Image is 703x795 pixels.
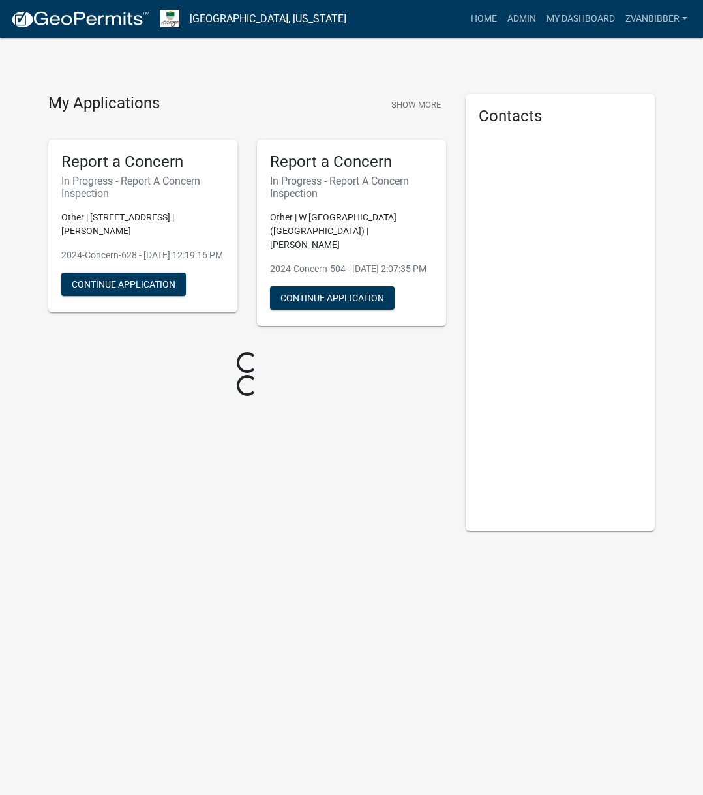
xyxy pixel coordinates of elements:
[270,262,433,276] p: 2024-Concern-504 - [DATE] 2:07:35 PM
[61,273,186,296] button: Continue Application
[479,107,642,126] h5: Contacts
[61,248,224,262] p: 2024-Concern-628 - [DATE] 12:19:16 PM
[61,211,224,238] p: Other | [STREET_ADDRESS] | [PERSON_NAME]
[61,175,224,200] h6: In Progress - Report A Concern Inspection
[270,153,433,172] h5: Report a Concern
[620,7,693,31] a: zvanbibber
[190,8,346,30] a: [GEOGRAPHIC_DATA], [US_STATE]
[270,211,433,252] p: Other | W [GEOGRAPHIC_DATA] ([GEOGRAPHIC_DATA]) | [PERSON_NAME]
[270,175,433,200] h6: In Progress - Report A Concern Inspection
[386,94,446,115] button: Show More
[61,153,224,172] h5: Report a Concern
[160,10,179,27] img: Morgan County, Indiana
[48,94,160,113] h4: My Applications
[466,7,502,31] a: Home
[270,286,395,310] button: Continue Application
[502,7,541,31] a: Admin
[541,7,620,31] a: My Dashboard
